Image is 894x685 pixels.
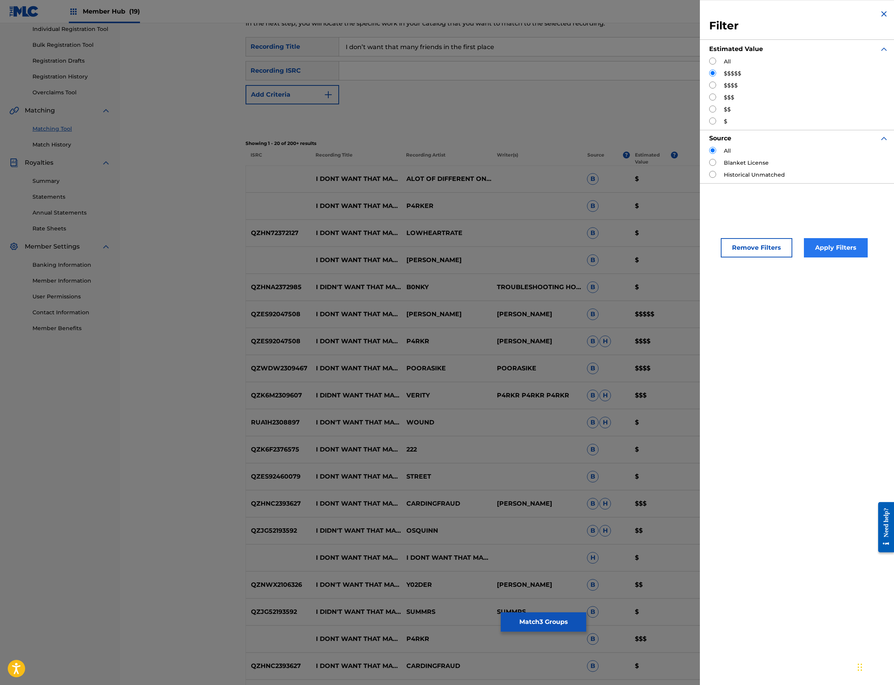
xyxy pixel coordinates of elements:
p: QZK6F2376575 [246,445,311,454]
p: I DIDNT WANT THAT MANY FRIENDS IN THE FIRST PLACE [311,391,401,400]
form: Search Form [246,37,768,135]
label: $$ [724,106,731,114]
p: 222 [401,445,491,454]
img: expand [101,106,111,115]
a: Matching Tool [32,125,111,133]
a: Individual Registration Tool [32,25,111,33]
span: Member Settings [25,242,80,251]
label: Blanket License [724,159,769,167]
span: Member Hub [83,7,140,16]
p: POORASIKE [491,364,582,373]
img: 9d2ae6d4665cec9f34b9.svg [324,90,333,99]
p: QZK6M2309607 [246,391,311,400]
iframe: Chat Widget [855,648,894,685]
p: I DONT WANT THAT MANY FRIENDS IN THE FIRST PLACE [311,499,401,508]
p: Showing 1 - 20 of 200+ results [246,140,768,147]
p: QZES92047508 [246,337,311,346]
label: All [724,58,731,66]
a: Contact Information [32,308,111,317]
a: Registration Drafts [32,57,111,65]
p: I DONT WANT THAT MANY FRIENDS IN THE FIRST PLACE [311,661,401,671]
p: P4RKR [401,634,491,644]
p: I DONT WANT THAT MANY FRIENDS IN THE FIRST PLACE [311,445,401,454]
p: Y02DER [401,580,491,590]
p: OSQUINN [401,526,491,535]
span: ? [671,152,678,158]
a: Overclaims Tool [32,89,111,97]
p: ALOT OF DIFFERENT ONES [401,174,491,184]
p: $$$ [630,634,678,644]
p: LOWHEARTRATE [401,228,491,238]
p: I DONT WANT THAT MANY FRIENDS IN THE FIRST PLACE [311,364,401,373]
p: QZHNC2393627 [246,661,311,671]
p: [PERSON_NAME] [491,337,582,346]
p: [PERSON_NAME] [491,580,582,590]
img: expand [101,242,111,251]
p: I DON'T WANT THAT MANY FRIENDS IN THE FIRST PLACE [311,418,401,427]
p: WOUND [401,418,491,427]
p: $$$ [630,391,678,400]
p: $ [630,228,678,238]
p: I DONT WANT THAT MANY FRIENDS IN THE FIRST PLACE [311,553,401,562]
p: $$$$ [630,364,678,373]
p: QZHNA2372985 [246,283,311,292]
a: Statements [32,193,111,201]
a: Match History [32,141,111,149]
p: ISRC [246,152,311,165]
p: $$ [630,580,678,590]
p: SUMMRS [491,607,582,617]
a: Rate Sheets [32,225,111,233]
span: B [587,390,599,401]
p: QZJG52193592 [246,607,311,617]
img: Royalties [9,158,19,167]
p: I DIDN'T WANT THAT MANY FRIENDS IN THE FIRST PLACE [311,526,401,535]
p: POORASIKE [401,364,491,373]
p: I DONT WANT THAT MANY FRIENDS IN THE FIRST PLACE [311,228,401,238]
span: H [599,498,611,509]
span: B [587,471,599,482]
p: Recording Title [311,152,401,165]
p: Estimated Value [635,152,670,165]
p: P4RKR P4RKR P4RKR [491,391,582,400]
p: QZJG52193592 [246,526,311,535]
p: $$$$$ [630,310,678,319]
p: $ [630,607,678,617]
span: Royalties [25,158,53,167]
label: All [724,147,731,155]
p: RUA1H2308897 [246,418,311,427]
p: [PERSON_NAME] [401,256,491,265]
p: Writer(s) [491,152,582,165]
p: $ [630,256,678,265]
p: [PERSON_NAME] [401,310,491,319]
strong: Estimated Value [709,45,763,53]
span: B [587,606,599,618]
p: QZWDW2309467 [246,364,311,373]
a: Member Benefits [32,324,111,332]
a: Registration History [32,73,111,81]
p: I DONT WANT THAT MANY FRIENDS IN THE FIRST PLACE [311,256,401,265]
p: I DONT WANT THAT MANY FRIENDS IN THE FIRST PLACE [311,201,401,211]
label: Historical Unmatched [724,171,785,179]
p: QZES92460079 [246,472,311,481]
span: B [587,498,599,509]
p: $$ [630,526,678,535]
span: B [587,525,599,537]
p: I DIDN'T WANT THAT MANY FRIENDS IN THE FIRST PLACE [311,283,401,292]
span: B [587,336,599,347]
a: Banking Information [32,261,111,269]
span: B [587,633,599,645]
span: ? [623,152,630,158]
p: I DONT WANT THAT MANY FRIENDS IN THE FIRST PLACE [311,472,401,481]
span: H [599,525,611,537]
p: $ [630,418,678,427]
a: Annual Statements [32,209,111,217]
p: [PERSON_NAME] [491,499,582,508]
label: $$$$$ [724,70,741,78]
img: MLC Logo [9,6,39,17]
img: expand [101,158,111,167]
p: P4RKR [401,337,491,346]
span: H [599,336,611,347]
